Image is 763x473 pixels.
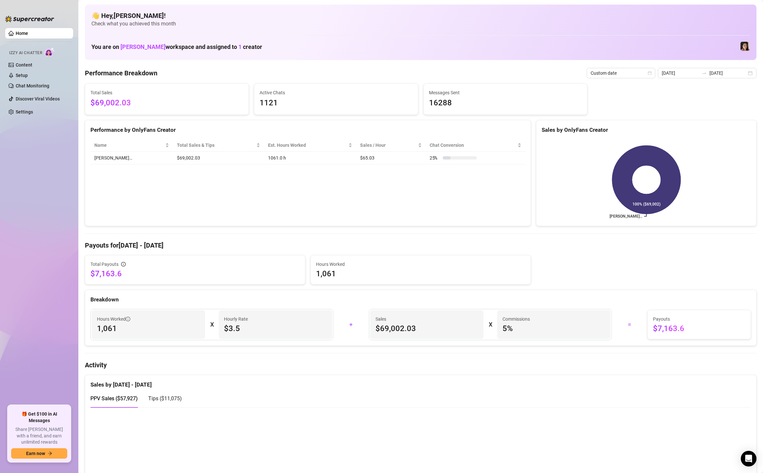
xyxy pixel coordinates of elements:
span: swap-right [702,70,707,76]
span: $69,002.03 [375,323,478,334]
article: Commissions [502,315,530,323]
th: Name [90,139,173,152]
span: Hours Worked [316,261,525,268]
text: [PERSON_NAME]… [610,214,642,219]
span: 5 % [502,323,605,334]
a: Discover Viral Videos [16,96,60,101]
th: Chat Conversion [426,139,525,152]
span: to [702,70,707,76]
th: Total Sales & Tips [173,139,264,152]
span: Name [94,142,164,149]
span: Share [PERSON_NAME] with a friend, and earn unlimited rewards [11,426,67,446]
a: Settings [16,109,33,114]
span: $7,163.6 [90,268,300,279]
div: X [489,319,492,330]
span: 1,061 [316,268,525,279]
div: Sales by OnlyFans Creator [542,126,751,134]
span: $3.5 [224,323,327,334]
span: 1,061 [97,323,200,334]
h1: You are on workspace and assigned to creator [91,43,262,51]
h4: Performance Breakdown [85,69,157,78]
span: info-circle [121,262,126,267]
span: 1 [238,43,242,50]
span: PPV Sales ( $57,927 ) [90,395,138,402]
div: Open Intercom Messenger [741,451,756,466]
span: calendar [648,71,652,75]
span: Custom date [591,68,651,78]
span: $7,163.6 [653,323,745,334]
a: Setup [16,73,28,78]
h4: 👋 Hey, [PERSON_NAME] ! [91,11,750,20]
article: Hourly Rate [224,315,248,323]
span: 🎁 Get $100 in AI Messages [11,411,67,424]
span: Earn now [26,451,45,456]
span: [PERSON_NAME] [120,43,166,50]
h4: Activity [85,360,756,370]
span: Check what you achieved this month [91,20,750,27]
span: Sales [375,315,478,323]
td: 1061.0 h [264,152,356,164]
button: Earn nowarrow-right [11,448,67,459]
a: Chat Monitoring [16,83,49,88]
span: $69,002.03 [90,97,243,109]
span: Sales / Hour [360,142,417,149]
a: Home [16,31,28,36]
img: Luna [740,42,750,51]
span: Izzy AI Chatter [9,50,42,56]
span: Total Payouts [90,261,119,268]
div: = [616,319,644,330]
img: AI Chatter [45,47,55,57]
span: Active Chats [260,89,412,96]
h4: Payouts for [DATE] - [DATE] [85,241,756,250]
td: $65.03 [356,152,426,164]
span: Total Sales & Tips [177,142,255,149]
span: 25 % [430,154,440,161]
div: Sales by [DATE] - [DATE] [90,375,751,389]
div: X [210,319,214,330]
input: Start date [662,69,699,77]
span: Messages Sent [429,89,582,96]
div: Performance by OnlyFans Creator [90,126,525,134]
div: + [337,319,365,330]
input: End date [709,69,747,77]
div: Breakdown [90,295,751,304]
span: Total Sales [90,89,243,96]
span: 1121 [260,97,412,109]
span: 16288 [429,97,582,109]
span: Payouts [653,315,745,323]
img: logo-BBDzfeDw.svg [5,16,54,22]
td: $69,002.03 [173,152,264,164]
div: Est. Hours Worked [268,142,347,149]
a: Content [16,62,32,68]
td: [PERSON_NAME]… [90,152,173,164]
span: Chat Conversion [430,142,516,149]
span: arrow-right [48,451,52,456]
span: Hours Worked [97,315,130,323]
th: Sales / Hour [356,139,426,152]
span: Tips ( $11,075 ) [148,395,182,402]
span: info-circle [126,317,130,321]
